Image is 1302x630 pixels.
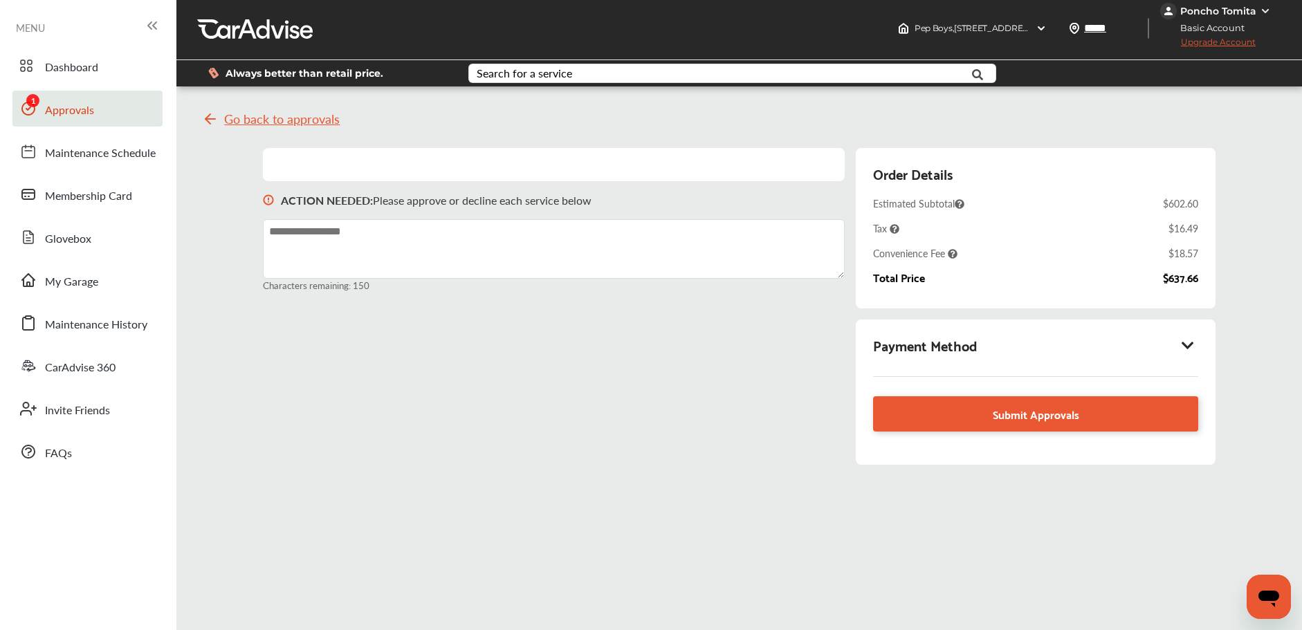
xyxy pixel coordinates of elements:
a: Maintenance Schedule [12,133,163,169]
div: Order Details [873,162,953,185]
a: FAQs [12,434,163,470]
img: WGsFRI8htEPBVLJbROoPRyZpYNWhNONpIPPETTm6eUC0GeLEiAAAAAElFTkSuQmCC [1260,6,1271,17]
img: header-down-arrow.9dd2ce7d.svg [1036,23,1047,34]
span: MENU [16,22,45,33]
span: My Garage [45,273,98,291]
span: Glovebox [45,230,91,248]
small: Characters remaining: 150 [263,279,845,292]
div: $602.60 [1163,196,1198,210]
a: Glovebox [12,219,163,255]
span: Estimated Subtotal [873,196,964,210]
span: Membership Card [45,187,132,205]
span: FAQs [45,445,72,463]
span: Tax [873,221,899,235]
img: jVpblrzwTbfkPYzPPzSLxeg0AAAAASUVORK5CYII= [1160,3,1177,19]
img: dollor_label_vector.a70140d1.svg [208,67,219,79]
span: Go back to approvals [224,112,340,126]
span: Always better than retail price. [226,68,383,78]
a: Invite Friends [12,391,163,427]
div: Payment Method [873,333,1199,357]
div: $16.49 [1168,221,1198,235]
div: $637.66 [1163,271,1198,284]
iframe: Button to launch messaging window [1247,575,1291,619]
span: Upgrade Account [1160,37,1256,54]
img: header-home-logo.8d720a4f.svg [898,23,909,34]
img: header-divider.bc55588e.svg [1148,18,1149,39]
span: Maintenance Schedule [45,145,156,163]
span: CarAdvise 360 [45,359,116,377]
span: Basic Account [1162,21,1255,35]
span: Pep Boys , [STREET_ADDRESS] SAN ANTONIO , [GEOGRAPHIC_DATA] 78233 [915,23,1213,33]
span: Dashboard [45,59,98,77]
div: Total Price [873,271,925,284]
b: ACTION NEEDED : [281,192,373,208]
a: Submit Approvals [873,396,1199,432]
span: Maintenance History [45,316,147,334]
img: svg+xml;base64,PHN2ZyB4bWxucz0iaHR0cDovL3d3dy53My5vcmcvMjAwMC9zdmciIHdpZHRoPSIyNCIgaGVpZ2h0PSIyNC... [202,111,219,127]
p: Please approve or decline each service below [281,192,592,208]
span: Approvals [45,102,94,120]
a: Approvals [12,91,163,127]
span: Invite Friends [45,402,110,420]
div: Search for a service [477,68,572,79]
div: Poncho Tomita [1180,5,1256,17]
a: Maintenance History [12,305,163,341]
img: location_vector.a44bc228.svg [1069,23,1080,34]
img: svg+xml;base64,PHN2ZyB3aWR0aD0iMTYiIGhlaWdodD0iMTciIHZpZXdCb3g9IjAgMCAxNiAxNyIgZmlsbD0ibm9uZSIgeG... [263,181,274,219]
div: $18.57 [1168,246,1198,260]
a: My Garage [12,262,163,298]
span: Submit Approvals [993,405,1079,423]
a: Dashboard [12,48,163,84]
a: Membership Card [12,176,163,212]
a: CarAdvise 360 [12,348,163,384]
span: Convenience Fee [873,246,957,260]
